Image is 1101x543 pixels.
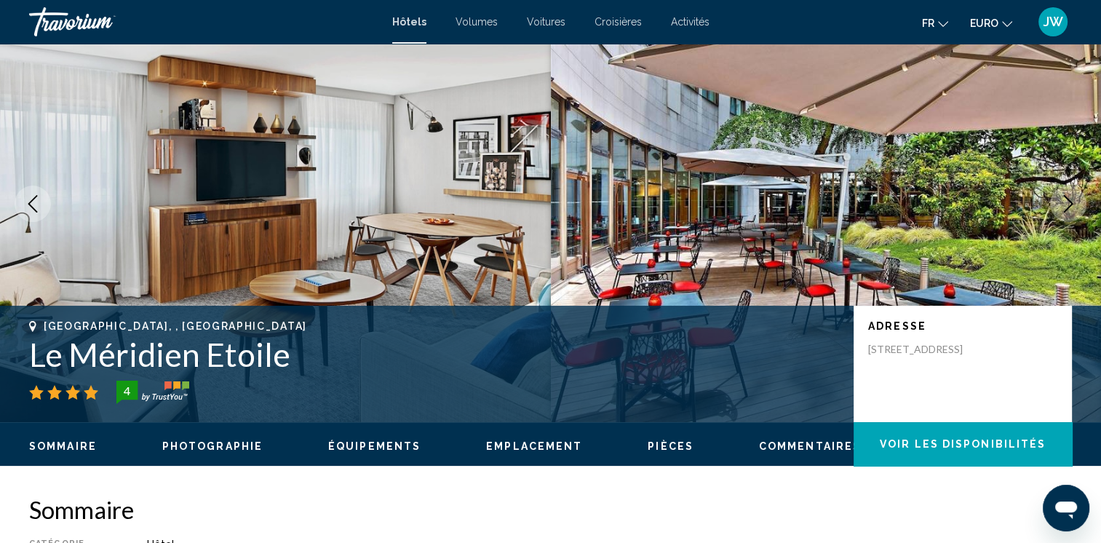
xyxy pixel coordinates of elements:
button: Image suivante [1050,186,1086,222]
span: Emplacement [486,440,582,452]
button: Menu utilisateur [1034,7,1072,37]
img: trustyou-badge-hor.svg [116,381,189,404]
span: JW [1044,15,1063,29]
h2: Sommaire [29,495,1072,524]
a: Voitures [527,16,565,28]
button: Sommaire [29,440,97,453]
button: Voir les disponibilités [854,422,1072,466]
iframe: Button to launch messaging window [1043,485,1089,531]
button: Commentaires [759,440,861,453]
button: Photographie [162,440,263,453]
span: [GEOGRAPHIC_DATA], , [GEOGRAPHIC_DATA] [44,320,307,332]
button: Image précédente [15,186,51,222]
a: Hôtels [392,16,426,28]
span: Photographie [162,440,263,452]
button: Changer de devise [970,12,1012,33]
a: Croisières [595,16,642,28]
span: Fr [922,17,934,29]
button: Emplacement [486,440,582,453]
button: Changer la langue [922,12,948,33]
span: Voir les disponibilités [880,439,1046,451]
span: Commentaires [759,440,861,452]
a: Volumes [456,16,498,28]
span: Sommaire [29,440,97,452]
span: EURO [970,17,998,29]
button: Équipements [328,440,421,453]
div: 4 [112,382,141,400]
button: Pièces [648,440,693,453]
span: Équipements [328,440,421,452]
a: Activités [671,16,710,28]
p: [STREET_ADDRESS] [868,343,985,356]
span: Pièces [648,440,693,452]
h1: Le Méridien Etoile [29,336,839,373]
a: Travorium [29,7,378,36]
p: Adresse [868,320,1057,332]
